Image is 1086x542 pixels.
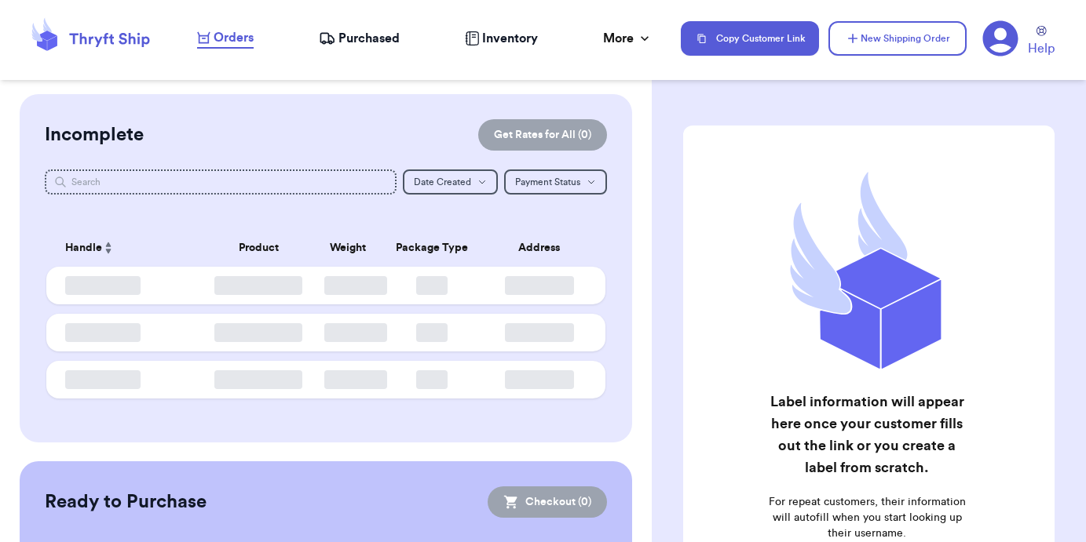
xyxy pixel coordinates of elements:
[403,169,498,195] button: Date Created
[45,489,207,515] h2: Ready to Purchase
[315,229,382,267] th: Weight
[603,29,653,48] div: More
[319,29,400,48] a: Purchased
[465,29,538,48] a: Inventory
[764,391,970,478] h2: Label information will appear here once your customer fills out the link or you create a label fr...
[488,486,607,518] button: Checkout (0)
[45,169,397,195] input: Search
[45,122,144,147] h2: Incomplete
[102,238,115,257] button: Sort ascending
[681,21,819,56] button: Copy Customer Link
[478,119,607,151] button: Get Rates for All (0)
[504,169,607,195] button: Payment Status
[338,29,400,48] span: Purchased
[414,177,471,187] span: Date Created
[214,28,254,47] span: Orders
[515,177,580,187] span: Payment Status
[828,21,967,56] button: New Shipping Order
[1028,39,1055,58] span: Help
[65,240,102,256] span: Handle
[382,229,482,267] th: Package Type
[203,229,314,267] th: Product
[764,494,970,541] p: For repeat customers, their information will autofill when you start looking up their username.
[1028,26,1055,58] a: Help
[482,29,538,48] span: Inventory
[197,28,254,49] a: Orders
[482,229,605,267] th: Address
